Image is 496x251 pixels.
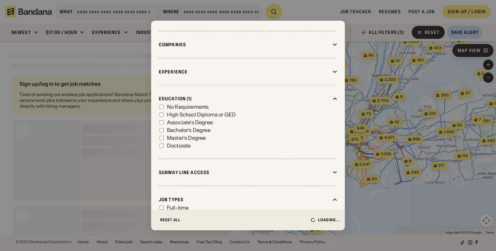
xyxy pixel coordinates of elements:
[160,218,181,222] div: Reset All
[159,96,330,102] div: Education (1)
[159,197,330,202] div: Job Types
[167,127,211,133] div: Bachelor's Degree
[167,104,209,109] div: No Requirements
[159,42,330,48] div: Companies
[318,217,340,223] div: Loading...
[167,143,191,148] div: Doctorate
[159,169,330,175] div: Subway Line Access
[167,135,206,140] div: Master's Degree
[167,120,213,125] div: Associate's Degree
[167,112,236,117] div: High School Diploma or GED
[167,205,189,210] div: Full-time
[159,69,330,75] div: Experience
